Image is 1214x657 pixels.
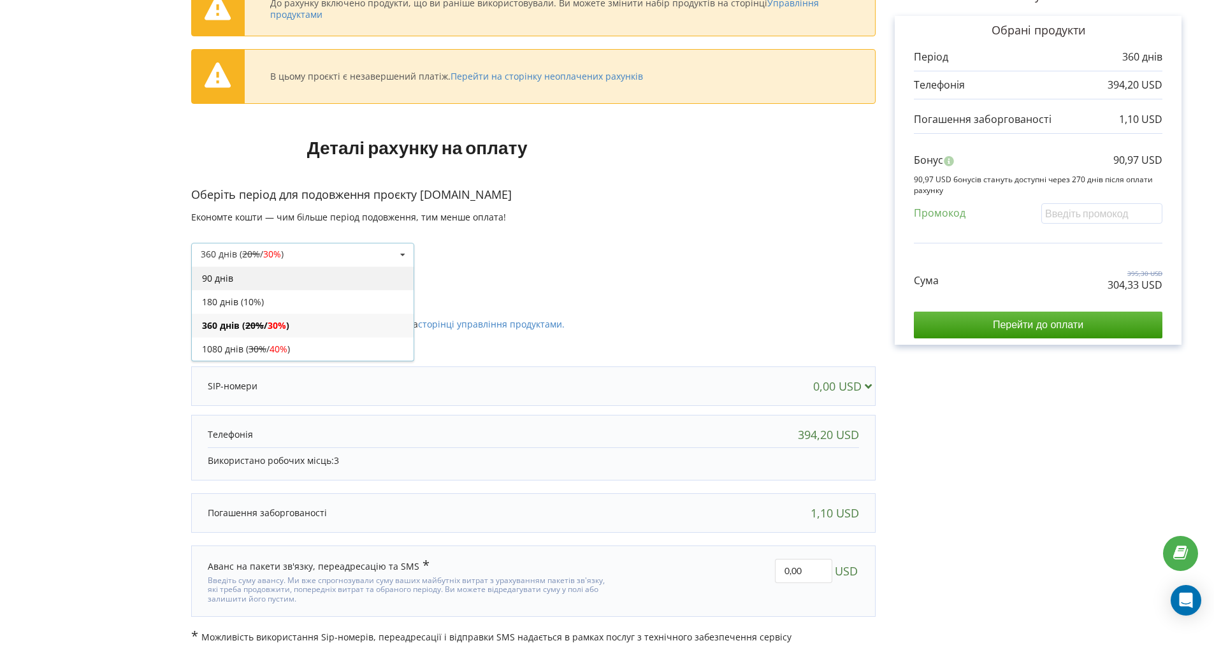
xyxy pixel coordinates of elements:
[192,266,414,290] div: 90 днів
[798,428,859,441] div: 394,20 USD
[208,573,608,603] div: Введіть суму авансу. Ми вже спрогнозували суму ваших майбутніх витрат з урахуванням пакетів зв'яз...
[263,248,281,260] span: 30%
[914,153,943,168] p: Бонус
[914,112,1051,127] p: Погашення заборгованості
[192,290,414,314] div: 180 днів (10%)
[914,174,1162,196] p: 90,97 USD бонусів стануть доступні через 270 днів після оплати рахунку
[192,314,414,337] div: 360 днів ( / )
[334,454,339,466] span: 3
[1171,585,1201,616] div: Open Intercom Messenger
[914,312,1162,338] input: Перейти до оплати
[191,630,876,644] p: Можливість використання Sip-номерів, переадресації і відправки SMS надається в рамках послуг з те...
[914,22,1162,39] p: Обрані продукти
[1108,78,1162,92] p: 394,20 USD
[418,318,565,330] a: сторінці управління продуктами.
[192,337,414,361] div: 1080 днів ( / )
[245,319,264,331] s: 20%
[1041,203,1162,223] input: Введіть промокод
[270,71,643,82] div: В цьому проєкті є незавершений платіж.
[1113,153,1162,168] p: 90,97 USD
[249,343,266,355] s: 30%
[191,280,876,296] p: Активовані продукти
[1108,278,1162,292] p: 304,33 USD
[451,70,643,82] a: Перейти на сторінку неоплачених рахунків
[835,559,858,583] span: USD
[242,248,260,260] s: 20%
[208,454,859,467] p: Використано робочих місць:
[914,273,939,288] p: Сума
[1119,112,1162,127] p: 1,10 USD
[208,559,430,573] div: Аванс на пакети зв'язку, переадресацію та SMS
[191,117,643,178] h1: Деталі рахунку на оплату
[201,250,284,259] div: 360 днів ( / )
[268,319,286,331] span: 30%
[208,428,253,441] p: Телефонія
[811,507,859,519] div: 1,10 USD
[191,187,876,203] p: Оберіть період для подовження проєкту [DOMAIN_NAME]
[914,78,965,92] p: Телефонія
[1122,50,1162,64] p: 360 днів
[914,50,948,64] p: Період
[208,380,257,393] p: SIP-номери
[1108,269,1162,278] p: 395,30 USD
[191,211,506,223] span: Економте кошти — чим більше період подовження, тим менше оплата!
[914,206,965,220] p: Промокод
[813,380,878,393] div: 0,00 USD
[270,343,287,355] span: 40%
[208,507,327,519] p: Погашення заборгованості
